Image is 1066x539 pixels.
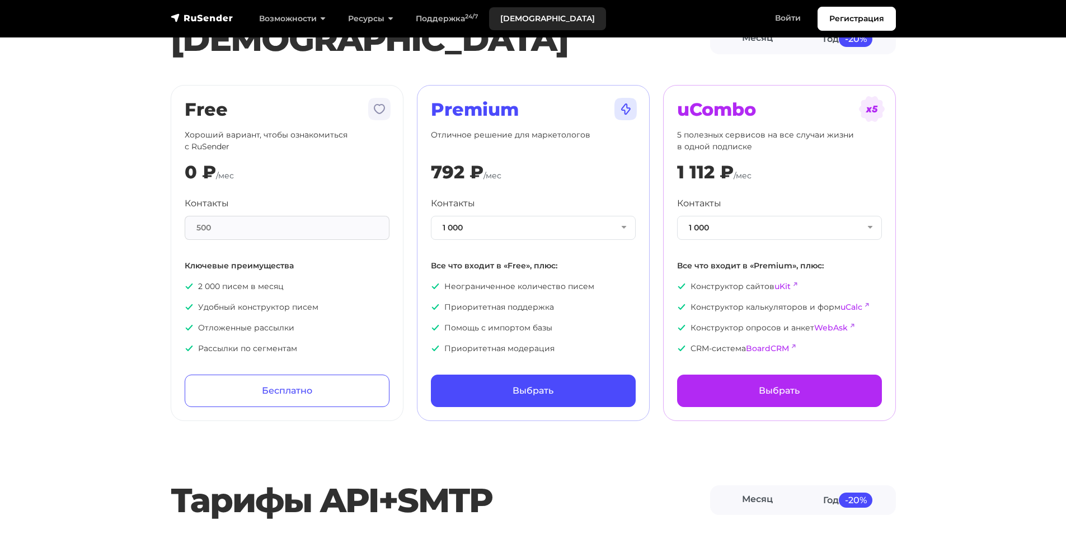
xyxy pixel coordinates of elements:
[677,301,882,313] p: Конструктор калькуляторов и форм
[171,480,710,521] h2: Тарифы API+SMTP
[677,344,686,353] img: icon-ok.svg
[405,7,489,30] a: Поддержка24/7
[734,171,752,181] span: /мес
[746,343,789,353] a: BoardCRM
[185,282,194,291] img: icon-ok.svg
[185,322,389,334] p: Отложенные рассылки
[431,301,636,313] p: Приоритетная поддержка
[431,323,440,332] img: icon-ok.svg
[431,162,483,183] div: 792 ₽
[185,302,194,311] img: icon-ok.svg
[677,375,882,407] a: Выбрать
[431,99,636,120] h2: Premium
[171,19,710,59] h1: [DEMOGRAPHIC_DATA]
[840,302,862,312] a: uCalc
[677,323,686,332] img: icon-ok.svg
[431,281,636,292] p: Неограниченное количество писем
[814,323,848,333] a: WebAsk
[677,260,882,272] p: Все что входит в «Premium», плюс:
[185,197,229,210] label: Контакты
[185,323,194,332] img: icon-ok.svg
[677,343,882,354] p: CRM-система
[431,282,440,291] img: icon-ok.svg
[431,260,636,272] p: Все что входит в «Free», плюс:
[839,493,872,508] span: -20%
[712,26,803,51] a: Месяц
[185,343,389,354] p: Рассылки по сегментам
[764,7,812,30] a: Войти
[185,375,389,407] a: Бесплатно
[337,7,405,30] a: Ресурсы
[171,12,233,23] img: RuSender
[431,197,475,210] label: Контакты
[185,344,194,353] img: icon-ok.svg
[677,216,882,240] button: 1 000
[185,162,216,183] div: 0 ₽
[431,322,636,334] p: Помощь с импортом базы
[677,129,882,153] p: 5 полезных сервисов на все случаи жизни в одной подписке
[185,301,389,313] p: Удобный конструктор писем
[677,302,686,311] img: icon-ok.svg
[431,216,636,240] button: 1 000
[216,171,234,181] span: /мес
[677,99,882,120] h2: uCombo
[839,31,872,46] span: -20%
[431,302,440,311] img: icon-ok.svg
[677,282,686,291] img: icon-ok.svg
[185,281,389,292] p: 2 000 писем в месяц
[366,96,393,122] img: tarif-free.svg
[248,7,337,30] a: Возможности
[185,99,389,120] h2: Free
[677,322,882,334] p: Конструктор опросов и анкет
[431,343,636,354] p: Приоритетная модерация
[431,344,440,353] img: icon-ok.svg
[712,488,803,513] a: Месяц
[858,96,885,122] img: tarif-ucombo.svg
[431,129,636,153] p: Отличное решение для маркетологов
[677,162,734,183] div: 1 112 ₽
[818,7,896,31] a: Регистрация
[677,281,882,292] p: Конструктор сайтов
[489,7,606,30] a: [DEMOGRAPHIC_DATA]
[677,197,721,210] label: Контакты
[774,281,791,291] a: uKit
[803,26,894,51] a: Год
[803,488,894,513] a: Год
[483,171,501,181] span: /мес
[431,375,636,407] a: Выбрать
[185,260,389,272] p: Ключевые преимущества
[185,129,389,153] p: Хороший вариант, чтобы ознакомиться с RuSender
[465,13,478,20] sup: 24/7
[612,96,639,122] img: tarif-premium.svg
